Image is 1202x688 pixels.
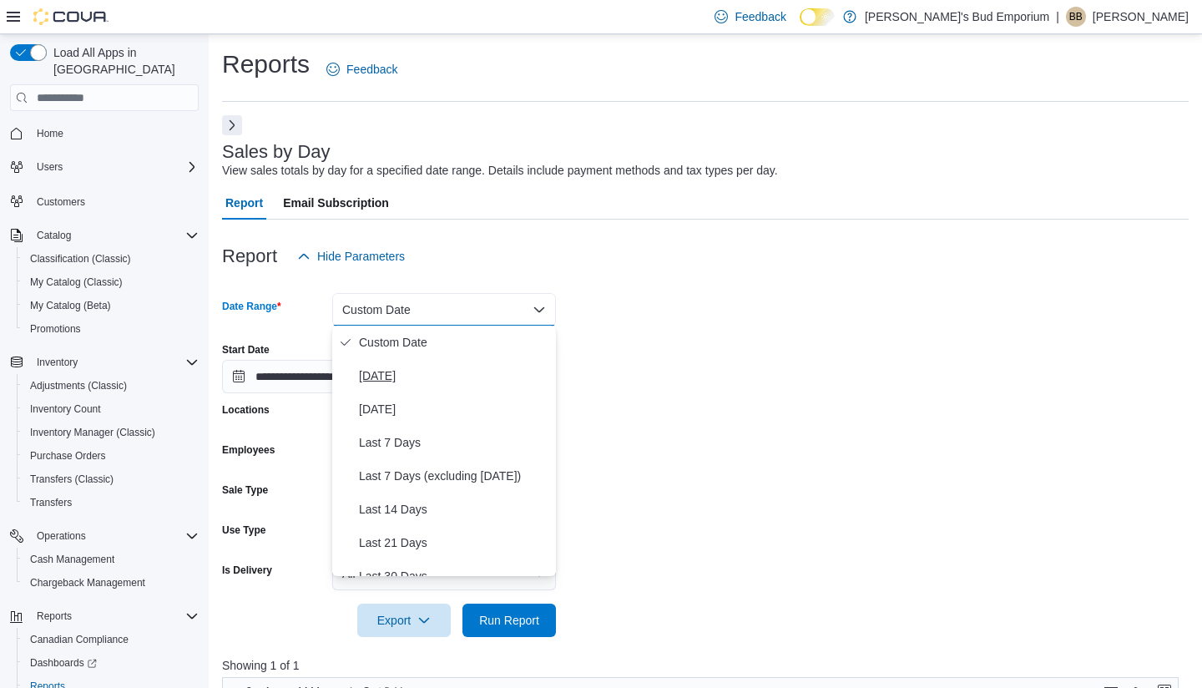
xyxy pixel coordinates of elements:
label: Use Type [222,524,265,537]
span: Customers [30,190,199,211]
button: Users [30,157,69,177]
a: Inventory Manager (Classic) [23,422,162,443]
span: Cash Management [30,553,114,566]
button: Operations [30,526,93,546]
a: Adjustments (Classic) [23,376,134,396]
button: Users [3,155,205,179]
span: Adjustments (Classic) [30,379,127,392]
a: Purchase Orders [23,446,113,466]
a: Dashboards [17,651,205,675]
span: My Catalog (Beta) [30,299,111,312]
button: Inventory [30,352,84,372]
p: [PERSON_NAME]'s Bud Emporium [865,7,1049,27]
button: Canadian Compliance [17,628,205,651]
span: Inventory Count [30,402,101,416]
button: Next [222,115,242,135]
span: Users [30,157,199,177]
span: Purchase Orders [23,446,199,466]
span: Reports [37,610,72,623]
span: My Catalog (Beta) [23,296,199,316]
span: Last 30 Days [359,566,549,586]
span: Operations [30,526,199,546]
button: Reports [30,606,78,626]
span: Classification (Classic) [30,252,131,266]
span: My Catalog (Classic) [30,276,123,289]
span: Reports [30,606,199,626]
span: Email Subscription [283,186,389,220]
input: Press the down key to open a popover containing a calendar. [222,360,382,393]
input: Dark Mode [800,8,835,26]
span: Run Report [479,612,539,629]
button: Home [3,121,205,145]
span: Custom Date [359,332,549,352]
label: Locations [222,403,270,417]
a: Home [30,124,70,144]
a: Transfers [23,493,78,513]
span: [DATE] [359,366,549,386]
span: Feedback [735,8,785,25]
a: Chargeback Management [23,573,152,593]
button: Reports [3,605,205,628]
span: Transfers (Classic) [23,469,199,489]
span: Inventory Count [23,399,199,419]
span: Inventory [37,356,78,369]
div: View sales totals by day for a specified date range. Details include payment methods and tax type... [222,162,778,180]
button: Hide Parameters [290,240,412,273]
span: Chargeback Management [30,576,145,589]
button: Adjustments (Classic) [17,374,205,397]
label: Date Range [222,300,281,313]
span: Feedback [346,61,397,78]
button: Export [357,604,451,637]
span: Customers [37,195,85,209]
span: Transfers (Classic) [30,473,114,486]
a: Feedback [320,53,404,86]
span: Catalog [30,225,199,245]
span: Users [37,160,63,174]
button: My Catalog (Classic) [17,271,205,294]
label: Sale Type [222,483,268,497]
span: Adjustments (Classic) [23,376,199,396]
button: Promotions [17,317,205,341]
button: My Catalog (Beta) [17,294,205,317]
button: Catalog [3,224,205,247]
button: Inventory Count [17,397,205,421]
a: Customers [30,192,92,212]
div: Brandon Babineau [1066,7,1086,27]
p: [PERSON_NAME] [1093,7,1189,27]
a: My Catalog (Beta) [23,296,118,316]
span: Classification (Classic) [23,249,199,269]
a: Canadian Compliance [23,630,135,650]
span: Load All Apps in [GEOGRAPHIC_DATA] [47,44,199,78]
span: Dark Mode [800,26,800,27]
span: Report [225,186,263,220]
a: Classification (Classic) [23,249,138,269]
span: BB [1069,7,1083,27]
p: Showing 1 of 1 [222,657,1189,674]
button: Run Report [462,604,556,637]
span: Operations [37,529,86,543]
div: Select listbox [332,326,556,576]
span: Home [37,127,63,140]
button: Inventory [3,351,205,374]
span: Dashboards [30,656,97,670]
button: Cash Management [17,548,205,571]
a: Inventory Count [23,399,108,419]
span: Last 21 Days [359,533,549,553]
button: Classification (Classic) [17,247,205,271]
span: Transfers [23,493,199,513]
a: Transfers (Classic) [23,469,120,489]
span: Promotions [23,319,199,339]
span: Canadian Compliance [23,630,199,650]
p: | [1056,7,1059,27]
span: Catalog [37,229,71,242]
span: Last 7 Days [359,433,549,453]
span: Inventory Manager (Classic) [23,422,199,443]
img: Cova [33,8,109,25]
span: Promotions [30,322,81,336]
span: Inventory Manager (Classic) [30,426,155,439]
h3: Sales by Day [222,142,331,162]
span: [DATE] [359,399,549,419]
button: Catalog [30,225,78,245]
span: Purchase Orders [30,449,106,463]
label: Is Delivery [222,564,272,577]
